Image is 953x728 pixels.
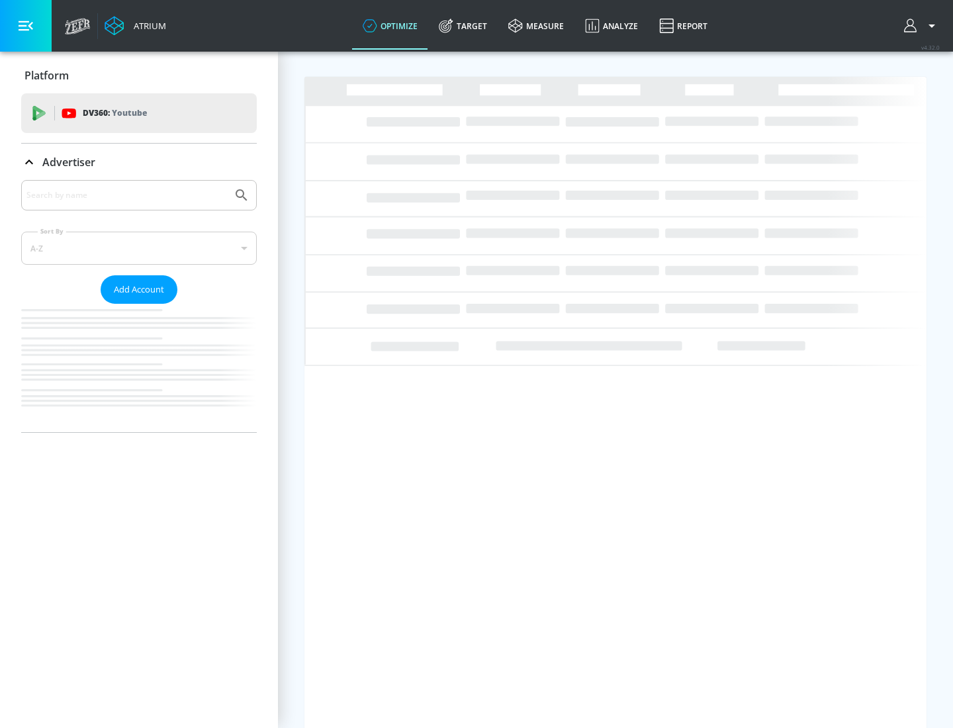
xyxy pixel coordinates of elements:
[38,227,66,236] label: Sort By
[128,20,166,32] div: Atrium
[112,106,147,120] p: Youtube
[101,275,177,304] button: Add Account
[21,57,257,94] div: Platform
[21,232,257,265] div: A-Z
[921,44,940,51] span: v 4.32.0
[21,93,257,133] div: DV360: Youtube
[21,304,257,432] nav: list of Advertiser
[114,282,164,297] span: Add Account
[498,2,574,50] a: measure
[574,2,649,50] a: Analyze
[105,16,166,36] a: Atrium
[21,144,257,181] div: Advertiser
[21,180,257,432] div: Advertiser
[352,2,428,50] a: optimize
[428,2,498,50] a: Target
[26,187,227,204] input: Search by name
[83,106,147,120] p: DV360:
[24,68,69,83] p: Platform
[42,155,95,169] p: Advertiser
[649,2,718,50] a: Report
